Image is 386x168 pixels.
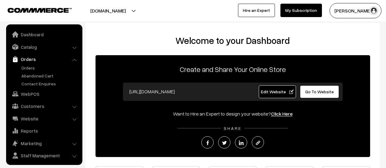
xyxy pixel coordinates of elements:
[8,138,80,149] a: Marketing
[330,3,381,18] button: [PERSON_NAME]
[8,54,80,65] a: Orders
[20,65,80,71] a: Orders
[280,4,322,17] a: My Subscription
[8,6,61,13] a: COMMMERCE
[8,29,80,40] a: Dashboard
[8,101,80,112] a: Customers
[8,8,72,13] img: COMMMERCE
[300,85,339,98] a: Go To Website
[96,64,370,75] p: Create and Share Your Online Store
[305,89,334,94] span: Go To Website
[259,85,296,98] a: Edit Website
[8,41,80,52] a: Catalog
[271,111,293,117] a: Click Here
[20,73,80,79] a: Abandoned Cart
[8,113,80,124] a: Website
[261,89,294,94] span: Edit Website
[221,126,245,131] span: SHARE
[8,88,80,99] a: WebPOS
[92,35,374,46] h2: Welcome to your Dashboard
[69,3,147,18] button: [DOMAIN_NAME]
[238,4,275,17] a: Hire an Expert
[369,6,378,15] img: user
[8,125,80,136] a: Reports
[96,110,370,117] div: Want to Hire an Expert to design your website?
[8,150,80,161] a: Staff Management
[20,80,80,87] a: Contact Enquires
